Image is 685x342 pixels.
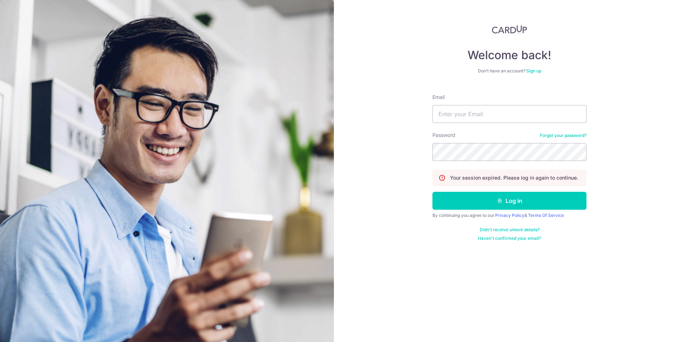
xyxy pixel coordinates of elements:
p: Your session expired. Please log in again to continue. [450,174,578,181]
h4: Welcome back! [432,48,586,62]
a: Sign up [526,68,541,73]
img: CardUp Logo [492,25,527,34]
a: Privacy Policy [495,213,524,218]
div: By continuing you agree to our & [432,213,586,218]
a: Haven't confirmed your email? [478,236,541,241]
button: Log in [432,192,586,210]
label: Password [432,132,455,139]
input: Enter your Email [432,105,586,123]
a: Terms Of Service [528,213,564,218]
a: Didn't receive unlock details? [480,227,540,233]
a: Forgot your password? [540,133,586,138]
label: Email [432,94,445,101]
div: Don’t have an account? [432,68,586,74]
